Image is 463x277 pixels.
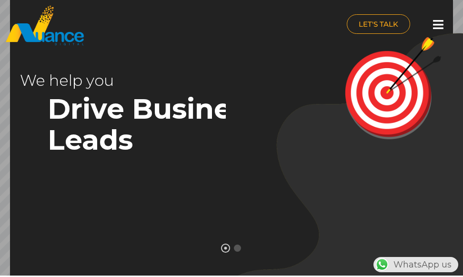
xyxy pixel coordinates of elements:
[373,257,458,272] div: WhatsApp us
[5,5,227,46] a: nuance-qatar_logo
[347,14,410,34] a: LET'S TALK
[373,259,458,270] a: WhatsAppWhatsApp us
[48,93,290,155] rs-layer: Drive Business Leads
[20,65,211,96] rs-layer: We help you
[5,5,85,46] img: nuance-qatar_logo
[374,257,390,272] img: WhatsApp
[359,21,398,28] span: LET'S TALK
